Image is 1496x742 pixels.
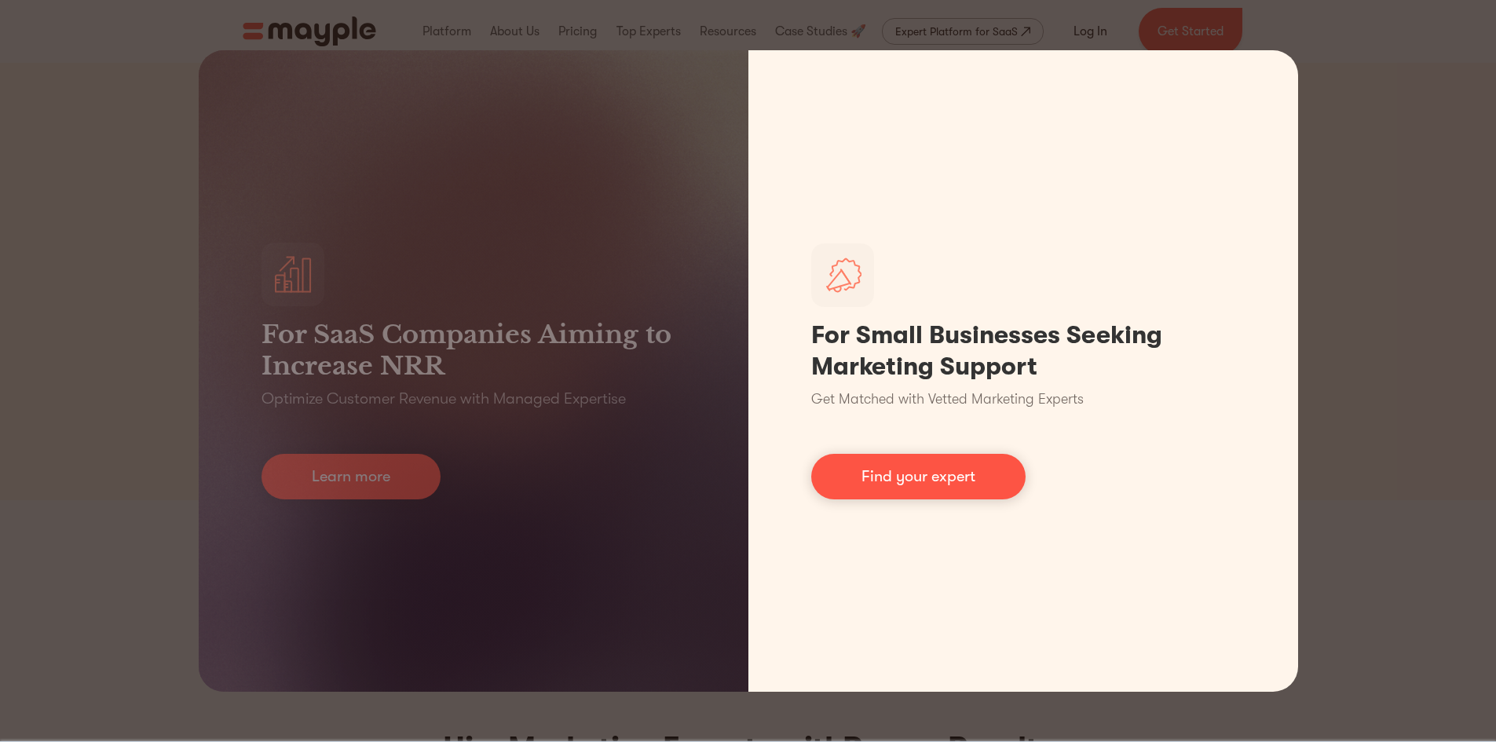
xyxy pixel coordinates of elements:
h1: For Small Businesses Seeking Marketing Support [811,320,1235,382]
p: Optimize Customer Revenue with Managed Expertise [262,388,626,410]
a: Learn more [262,454,441,499]
a: Find your expert [811,454,1026,499]
h3: For SaaS Companies Aiming to Increase NRR [262,319,686,382]
p: Get Matched with Vetted Marketing Experts [811,389,1084,410]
